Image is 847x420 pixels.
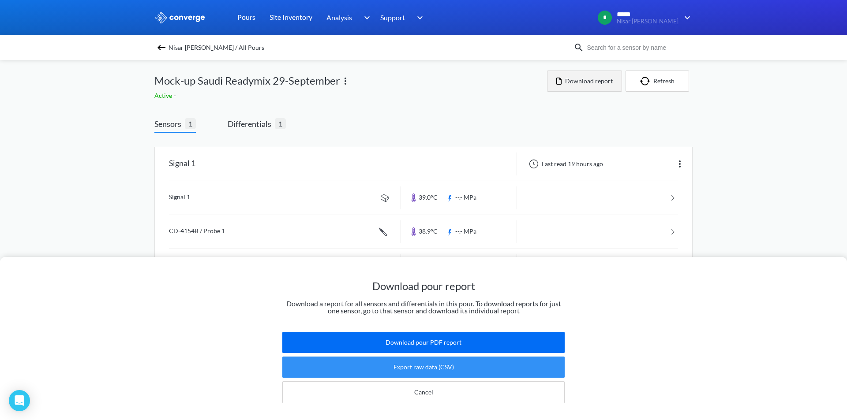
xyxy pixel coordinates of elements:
[282,357,565,378] button: Export raw data (CSV)
[282,300,565,314] p: Download a report for all sensors and differentials in this pour. To download reports for just on...
[282,381,565,403] button: Cancel
[326,12,352,23] span: Analysis
[156,42,167,53] img: backspace.svg
[358,12,372,23] img: downArrow.svg
[411,12,425,23] img: downArrow.svg
[380,12,405,23] span: Support
[282,279,565,293] h1: Download pour report
[573,42,584,53] img: icon-search.svg
[584,43,691,52] input: Search for a sensor by name
[678,12,693,23] img: downArrow.svg
[282,332,565,353] button: Download pour PDF report
[9,390,30,411] div: Open Intercom Messenger
[617,18,678,25] span: Nisar [PERSON_NAME]
[154,12,206,23] img: logo_ewhite.svg
[169,41,264,54] span: Nisar [PERSON_NAME] / All Pours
